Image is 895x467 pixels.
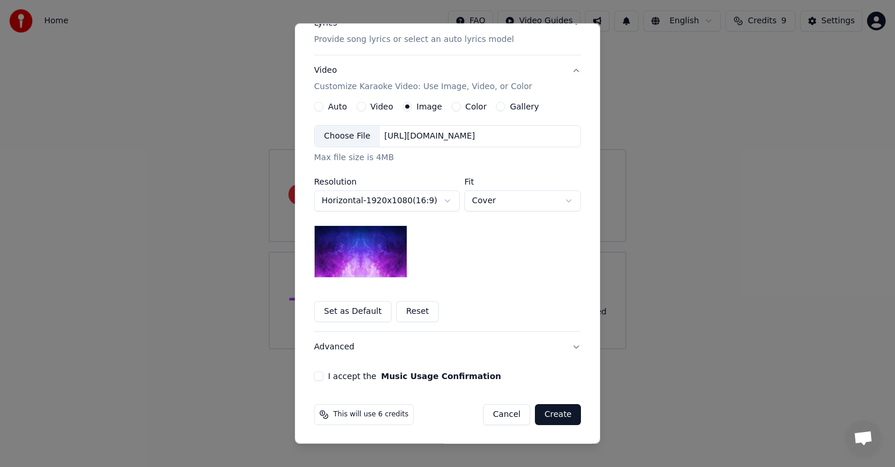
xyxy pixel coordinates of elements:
button: Create [535,404,581,425]
button: I accept the [381,372,501,380]
button: Cancel [483,404,530,425]
label: Fit [464,178,581,186]
label: Gallery [510,102,539,111]
label: Image [417,102,442,111]
button: Set as Default [314,301,392,322]
label: Video [371,102,393,111]
label: Color [466,102,487,111]
span: This will use 6 credits [333,410,408,419]
div: Lyrics [314,17,337,29]
button: Reset [396,301,439,322]
label: Resolution [314,178,460,186]
p: Customize Karaoke Video: Use Image, Video, or Color [314,81,532,93]
button: VideoCustomize Karaoke Video: Use Image, Video, or Color [314,55,581,102]
div: VideoCustomize Karaoke Video: Use Image, Video, or Color [314,102,581,331]
div: Video [314,65,532,93]
div: Max file size is 4MB [314,152,581,164]
label: I accept the [328,372,501,380]
p: Provide song lyrics or select an auto lyrics model [314,34,514,45]
label: Auto [328,102,347,111]
button: Advanced [314,332,581,362]
div: Choose File [315,126,380,147]
button: LyricsProvide song lyrics or select an auto lyrics model [314,8,581,55]
div: [URL][DOMAIN_NAME] [380,130,480,142]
